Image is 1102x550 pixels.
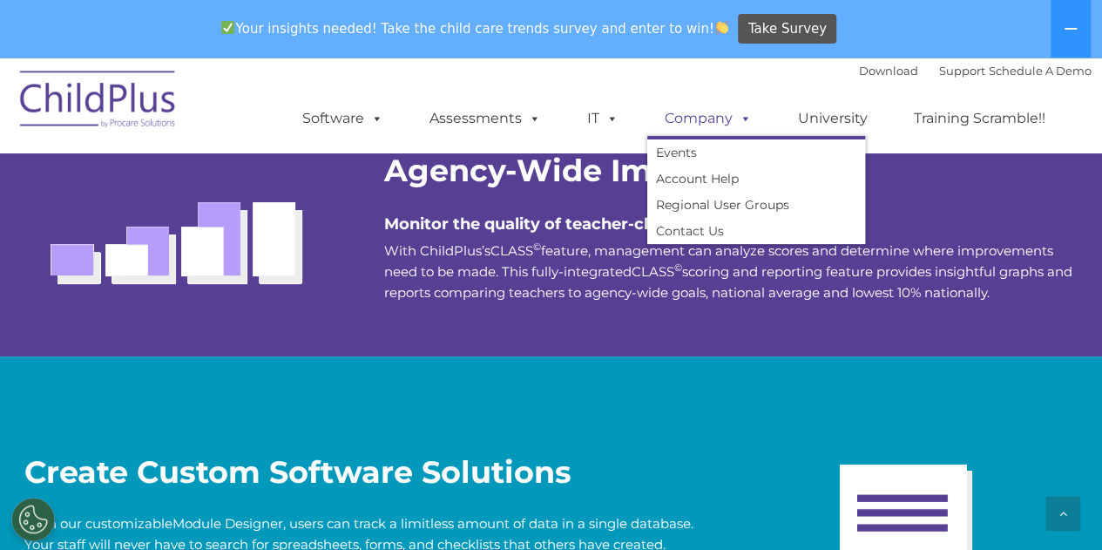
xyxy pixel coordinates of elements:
[24,453,571,491] strong: Create Custom Software Solutions
[939,64,985,78] a: Support
[647,101,769,136] a: Company
[674,261,682,274] sup: ©
[533,241,541,253] sup: ©
[412,101,558,136] a: Assessments
[384,242,1072,301] span: With ChildPlus’s feature, management can analyze scores and determine where improvements need to ...
[647,166,865,192] a: Account Help
[24,24,341,309] img: Class-bars2.gif
[748,14,827,44] span: Take Survey
[172,515,283,532] a: Module Designer
[859,64,1092,78] font: |
[781,101,885,136] a: University
[647,139,865,166] a: Events
[11,58,186,146] img: ChildPlus by Procare Solutions
[570,101,636,136] a: IT
[285,101,401,136] a: Software
[221,21,234,34] img: ✅
[715,21,728,34] img: 👏
[859,64,918,78] a: Download
[896,101,1063,136] a: Training Scramble!!
[490,242,533,259] a: CLASS
[989,64,1092,78] a: Schedule A Demo
[214,11,736,45] span: Your insights needed! Take the child care trends survey and enter to win!
[647,218,865,244] a: Contact Us
[11,498,55,541] button: Cookies Settings
[738,14,836,44] a: Take Survey
[632,263,674,280] a: CLASS
[647,192,865,218] a: Regional User Groups
[384,214,780,234] span: Monitor the quality of teacher-child interactions.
